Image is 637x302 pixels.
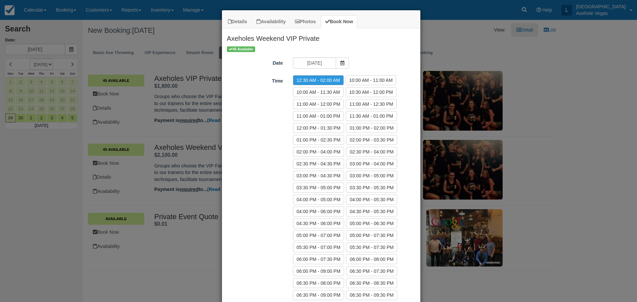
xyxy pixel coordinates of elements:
[222,28,420,45] h2: Axeholes Weekend VIP Private
[293,99,344,109] label: 11:00 AM - 12:00 PM
[293,87,344,97] label: 10:00 AM - 11:30 AM
[293,230,344,240] label: 05:00 PM - 07:00 PM
[293,111,344,121] label: 11:00 AM - 01:00 PM
[293,266,344,276] label: 06:00 PM - 09:00 PM
[293,254,344,264] label: 06:00 PM - 07:30 PM
[293,135,344,145] label: 01:00 PM - 02:30 PM
[346,99,397,109] label: 11:00 AM - 12:30 PM
[346,147,397,157] label: 02:30 PM - 04:00 PM
[224,15,251,28] a: Details
[293,147,344,157] label: 02:00 PM - 04:00 PM
[346,230,397,240] label: 05:00 PM - 07:30 PM
[346,87,397,97] label: 10:30 AM - 12:00 PM
[346,254,397,264] label: 06:00 PM - 08:00 PM
[346,218,397,228] label: 05:00 PM - 06:30 PM
[293,75,344,85] label: 12:30 AM - 02:00 AM
[346,75,396,85] label: 10:00 AM - 11:00 AM
[346,242,397,252] label: 05:30 PM - 07:30 PM
[346,159,397,169] label: 03:00 PM - 04:00 PM
[346,111,397,121] label: 11:30 AM - 01:00 PM
[293,159,344,169] label: 02:30 PM - 04:30 PM
[321,15,357,28] a: Book Now
[293,123,344,133] label: 12:00 PM - 01:30 PM
[227,46,255,52] span: 45 Available
[293,171,344,181] label: 03:00 PM - 04:30 PM
[346,183,397,193] label: 03:30 PM - 05:30 PM
[252,15,290,28] a: Availability
[293,290,344,300] label: 06:30 PM - 09:00 PM
[346,195,397,205] label: 04:00 PM - 05:30 PM
[222,75,288,85] label: Time
[293,207,344,216] label: 04:00 PM - 06:00 PM
[346,171,397,181] label: 03:00 PM - 05:00 PM
[346,123,397,133] label: 01:00 PM - 02:00 PM
[346,266,397,276] label: 06:30 PM - 07:30 PM
[346,290,397,300] label: 06:30 PM - 09:30 PM
[293,278,344,288] label: 06:30 PM - 08:00 PM
[293,183,344,193] label: 03:30 PM - 05:00 PM
[346,207,397,216] label: 04:30 PM - 05:30 PM
[291,15,320,28] a: Photos
[346,135,397,145] label: 02:00 PM - 03:30 PM
[346,278,397,288] label: 06:30 PM - 08:30 PM
[222,57,288,67] label: Date
[293,242,344,252] label: 05:30 PM - 07:00 PM
[293,218,344,228] label: 04:30 PM - 06:00 PM
[293,195,344,205] label: 04:00 PM - 05:00 PM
